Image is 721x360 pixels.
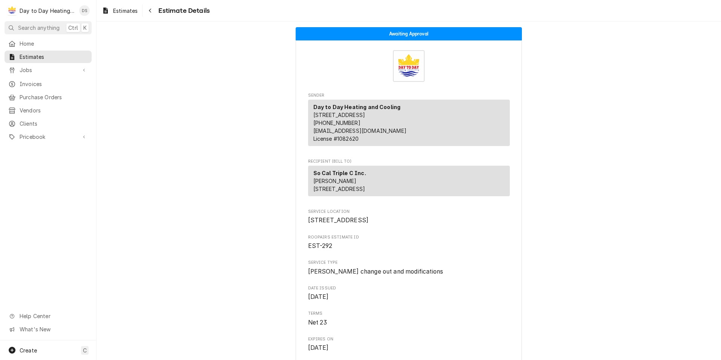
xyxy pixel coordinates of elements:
[99,5,141,17] a: Estimates
[308,292,510,302] span: Date Issued
[156,6,210,16] span: Estimate Details
[308,336,510,352] div: Expires On
[5,21,92,34] button: Search anythingCtrlK
[20,312,87,320] span: Help Center
[308,319,327,326] span: Net 23
[308,166,510,196] div: Recipient (Bill To)
[308,260,510,276] div: Service Type
[308,343,510,352] span: Expires On
[308,158,510,200] div: Estimate Recipient
[79,5,90,16] div: DS
[308,217,369,224] span: [STREET_ADDRESS]
[20,325,87,333] span: What's New
[5,117,92,130] a: Clients
[308,92,510,149] div: Estimate Sender
[308,234,510,240] span: Roopairs Estimate ID
[308,92,510,98] span: Sender
[308,267,510,276] span: Service Type
[18,24,60,32] span: Search anything
[313,112,365,118] span: [STREET_ADDRESS]
[5,131,92,143] a: Go to Pricebook
[308,344,329,351] span: [DATE]
[20,93,88,101] span: Purchase Orders
[5,91,92,103] a: Purchase Orders
[20,120,88,128] span: Clients
[79,5,90,16] div: David Silvestre's Avatar
[308,242,333,249] span: EST-292
[5,323,92,335] a: Go to What's New
[20,347,37,354] span: Create
[308,293,329,300] span: [DATE]
[308,209,510,215] span: Service Location
[5,310,92,322] a: Go to Help Center
[308,166,510,199] div: Recipient (Bill To)
[308,158,510,165] span: Recipient (Bill To)
[313,128,407,134] a: [EMAIL_ADDRESS][DOMAIN_NAME]
[5,37,92,50] a: Home
[308,318,510,327] span: Terms
[7,5,17,16] div: Day to Day Heating and Cooling's Avatar
[389,31,428,36] span: Awaiting Approval
[83,24,87,32] span: K
[20,53,88,61] span: Estimates
[313,135,359,142] span: License # 1082620
[308,216,510,225] span: Service Location
[393,50,425,82] img: Logo
[20,40,88,48] span: Home
[144,5,156,17] button: Navigate back
[20,7,75,15] div: Day to Day Heating and Cooling
[5,78,92,90] a: Invoices
[296,27,522,40] div: Status
[308,311,510,317] span: Terms
[20,133,77,141] span: Pricebook
[308,234,510,251] div: Roopairs Estimate ID
[308,285,510,302] div: Date Issued
[7,5,17,16] div: D
[5,51,92,63] a: Estimates
[308,209,510,225] div: Service Location
[308,100,510,149] div: Sender
[308,268,443,275] span: [PERSON_NAME] change out and modifications
[308,260,510,266] span: Service Type
[5,64,92,76] a: Go to Jobs
[313,104,401,110] strong: Day to Day Heating and Cooling
[68,24,78,32] span: Ctrl
[113,7,138,15] span: Estimates
[308,311,510,327] div: Terms
[83,346,87,354] span: C
[20,106,88,114] span: Vendors
[20,80,88,88] span: Invoices
[20,66,77,74] span: Jobs
[5,104,92,117] a: Vendors
[308,242,510,251] span: Roopairs Estimate ID
[308,100,510,146] div: Sender
[308,336,510,342] span: Expires On
[308,285,510,291] span: Date Issued
[313,178,365,192] span: [PERSON_NAME] [STREET_ADDRESS]
[313,120,360,126] a: [PHONE_NUMBER]
[313,170,366,176] strong: So Cal Triple C Inc.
